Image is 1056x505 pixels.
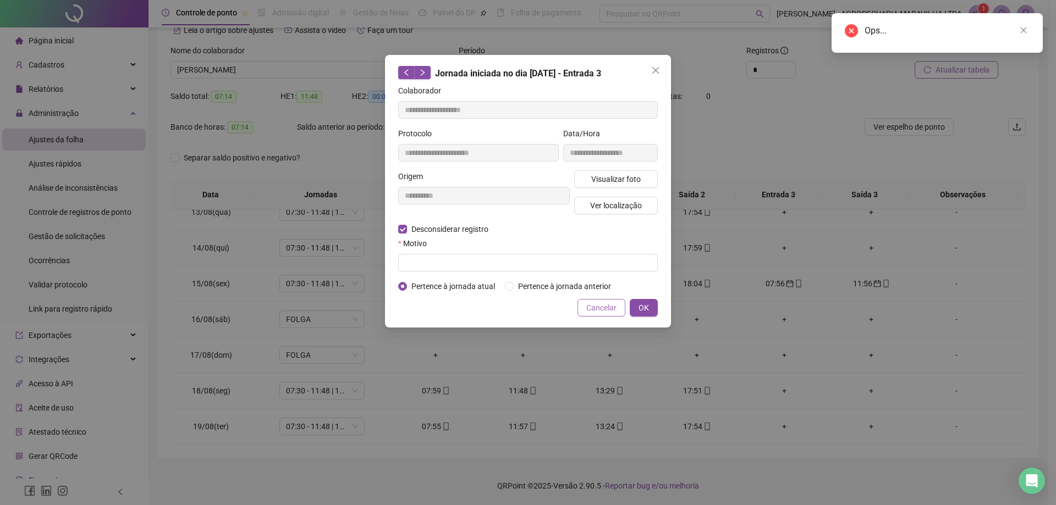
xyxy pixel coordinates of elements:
label: Colaborador [398,85,448,97]
a: Close [1018,24,1030,36]
span: left [403,69,410,76]
div: Open Intercom Messenger [1019,468,1045,494]
label: Protocolo [398,127,439,140]
label: Data/Hora [563,127,607,140]
span: Pertence à jornada anterior [514,280,615,292]
span: close [651,66,660,75]
span: Visualizar foto [591,173,641,185]
button: right [414,66,431,79]
button: Visualizar foto [574,170,658,188]
span: OK [639,302,649,314]
span: Pertence à jornada atual [407,280,499,292]
span: Desconsiderar registro [407,223,493,235]
button: Close [647,62,664,79]
button: Ver localização [574,197,658,214]
span: Cancelar [586,302,617,314]
button: Cancelar [577,299,625,317]
button: left [398,66,415,79]
span: Ver localização [590,199,642,212]
span: right [419,69,426,76]
span: close [1020,26,1027,34]
span: close-circle [845,24,858,37]
div: Jornada iniciada no dia [DATE] - Entrada 3 [398,66,658,80]
div: Ops... [865,24,1030,37]
label: Origem [398,170,430,182]
button: OK [630,299,658,317]
label: Motivo [398,237,434,249]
